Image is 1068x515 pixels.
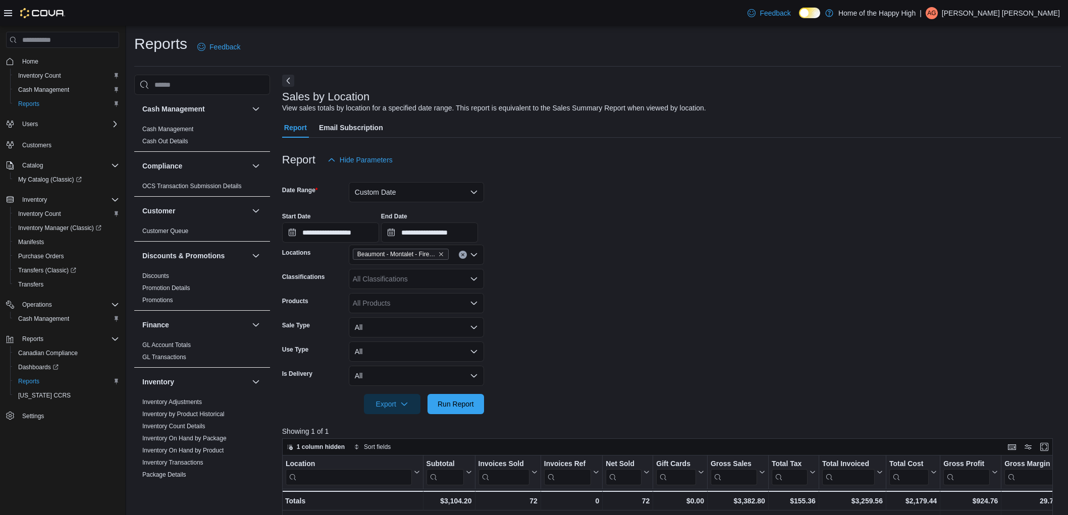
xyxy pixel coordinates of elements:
div: Total Tax [772,460,808,485]
div: Gross Profit [943,460,990,469]
span: Operations [22,301,52,309]
label: End Date [381,212,407,220]
nav: Complex example [6,50,119,449]
span: Promotion Details [142,284,190,292]
a: Inventory Count Details [142,423,205,430]
div: Total Cost [889,460,929,469]
a: My Catalog (Classic) [10,173,123,187]
button: All [349,341,484,362]
a: Inventory Transactions [142,459,203,466]
button: Custom Date [349,182,484,202]
h3: Cash Management [142,104,205,114]
span: OCS Transaction Submission Details [142,182,242,190]
div: $155.36 [772,495,816,507]
a: Inventory Manager (Classic) [14,222,105,234]
div: Gift Card Sales [656,460,696,485]
button: Total Tax [772,460,816,485]
span: AG [927,7,936,19]
div: Compliance [134,180,270,196]
span: Cash Management [14,84,119,96]
button: Discounts & Promotions [142,251,248,261]
button: Canadian Compliance [10,346,123,360]
a: Dashboards [14,361,63,373]
span: Inventory Count [14,208,119,220]
button: Finance [142,320,248,330]
a: Transfers (Classic) [14,264,80,276]
button: Total Cost [889,460,937,485]
div: Total Invoiced [822,460,875,485]
button: Inventory [142,377,248,387]
button: Manifests [10,235,123,249]
a: Promotions [142,297,173,304]
h1: Reports [134,34,187,54]
div: Cash Management [134,123,270,151]
span: Transfers (Classic) [14,264,119,276]
a: Customers [18,139,56,151]
a: Home [18,55,42,68]
span: Manifests [14,236,119,248]
span: Inventory Transactions [142,459,203,467]
button: Cash Management [10,312,123,326]
p: Home of the Happy High [838,7,916,19]
button: Total Invoiced [822,460,883,485]
span: Cash Management [14,313,119,325]
button: Reports [10,374,123,388]
span: Beaumont - Montalet - Fire & Flower [353,249,449,260]
button: Customer [250,205,262,217]
button: Finance [250,319,262,331]
span: Settings [18,410,119,422]
a: Package Details [142,471,186,478]
a: Canadian Compliance [14,347,82,359]
div: Gross Profit [943,460,990,485]
span: Catalog [22,161,43,169]
button: Inventory [2,193,123,207]
label: Sale Type [282,321,310,329]
span: Inventory Manager (Classic) [14,222,119,234]
button: Reports [10,97,123,111]
a: Cash Management [142,126,193,133]
button: Home [2,54,123,69]
div: Gross Margin [1004,460,1055,469]
h3: Customer [142,206,175,216]
div: Net Sold [606,460,642,469]
div: Invoices Ref [544,460,591,485]
a: Inventory Adjustments [142,398,202,406]
span: Cash Management [18,315,69,323]
a: OCS Transaction Submission Details [142,183,242,190]
div: Subtotal [426,460,463,469]
button: Sort fields [350,441,395,453]
span: Transfers [18,280,43,289]
span: Inventory [22,196,47,204]
button: Inventory Count [10,207,123,221]
button: Keyboard shortcuts [1006,441,1018,453]
span: Inventory On Hand by Package [142,434,227,442]
span: Customers [22,141,51,149]
div: Invoices Sold [478,460,529,469]
button: Open list of options [470,251,478,259]
div: Total Cost [889,460,929,485]
button: Invoices Ref [544,460,599,485]
div: Location [286,460,412,469]
span: Inventory Count [18,72,61,80]
a: Promotion Details [142,284,190,292]
div: Gross Margin [1004,460,1055,485]
div: Discounts & Promotions [134,270,270,310]
button: Subtotal [426,460,471,485]
button: Customer [142,206,248,216]
label: Is Delivery [282,370,312,378]
button: Reports [18,333,47,345]
span: 1 column hidden [297,443,345,451]
h3: Inventory [142,377,174,387]
h3: Report [282,154,315,166]
a: Purchase Orders [14,250,68,262]
button: Open list of options [470,299,478,307]
button: Cash Management [142,104,248,114]
div: Net Sold [606,460,642,485]
div: $3,259.56 [822,495,883,507]
button: Next [282,75,294,87]
span: Inventory by Product Historical [142,410,225,418]
span: Reports [22,335,43,343]
button: Cash Management [10,83,123,97]
button: Operations [18,299,56,311]
span: Inventory On Hand by Product [142,446,224,454]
